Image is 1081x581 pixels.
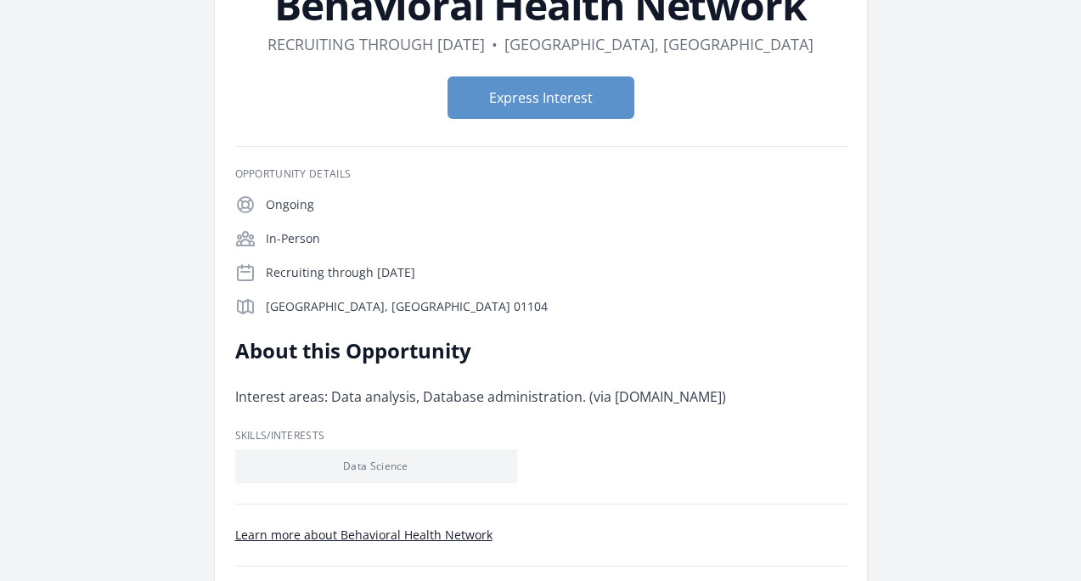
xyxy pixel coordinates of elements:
dd: Recruiting through [DATE] [267,32,485,56]
div: • [492,32,498,56]
p: [GEOGRAPHIC_DATA], [GEOGRAPHIC_DATA] 01104 [266,298,847,315]
h2: About this Opportunity [235,337,732,364]
li: Data Science [235,449,517,483]
p: In-Person [266,230,847,247]
a: Learn more about Behavioral Health Network [235,527,493,543]
h3: Skills/Interests [235,429,847,443]
p: Ongoing [266,196,847,213]
dd: [GEOGRAPHIC_DATA], [GEOGRAPHIC_DATA] [504,32,814,56]
button: Express Interest [448,76,634,119]
p: Recruiting through [DATE] [266,264,847,281]
p: Interest areas: Data analysis, Database administration. (via [DOMAIN_NAME]) [235,385,732,409]
h3: Opportunity Details [235,167,847,181]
